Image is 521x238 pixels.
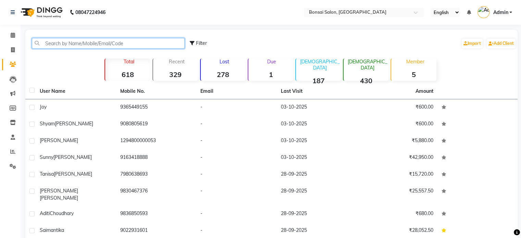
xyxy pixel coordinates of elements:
[277,133,357,150] td: 03-10-2025
[40,188,78,194] span: [PERSON_NAME]
[116,133,197,150] td: 1294800000053
[411,84,437,99] th: Amount
[108,59,150,65] p: Total
[196,183,277,206] td: -
[54,171,92,177] span: [PERSON_NAME]
[196,166,277,183] td: -
[250,59,293,65] p: Due
[53,154,92,160] span: [PERSON_NAME]
[487,39,516,48] a: Add Client
[344,76,388,85] strong: 430
[40,154,53,160] span: Sunny
[201,70,246,79] strong: 278
[116,150,197,166] td: 9163418888
[196,150,277,166] td: -
[36,84,116,99] th: User Name
[116,84,197,99] th: Mobile No.
[40,227,64,233] span: Saimantika
[196,116,277,133] td: -
[40,210,50,216] span: Aditi
[277,183,357,206] td: 28-09-2025
[196,99,277,116] td: -
[296,76,341,85] strong: 187
[40,104,47,110] span: Joy
[105,70,150,79] strong: 618
[196,133,277,150] td: -
[277,150,357,166] td: 03-10-2025
[153,70,198,79] strong: 329
[40,137,78,143] span: [PERSON_NAME]
[394,59,436,65] p: Member
[277,84,357,99] th: Last Visit
[196,206,277,223] td: -
[156,59,198,65] p: Recent
[346,59,388,71] p: [DEMOGRAPHIC_DATA]
[40,121,55,127] span: Shyam
[357,206,437,223] td: ₹680.00
[357,133,437,150] td: ₹5,880.00
[55,121,93,127] span: [PERSON_NAME]
[32,38,185,49] input: Search by Name/Mobile/Email/Code
[50,210,74,216] span: Choudhary
[357,183,437,206] td: ₹25,557.50
[357,116,437,133] td: ₹600.00
[357,150,437,166] td: ₹42,950.00
[203,59,246,65] p: Lost
[116,166,197,183] td: 7980638693
[17,3,64,22] img: logo
[477,6,489,18] img: Admin
[299,59,341,71] p: [DEMOGRAPHIC_DATA]
[116,116,197,133] td: 9080805619
[196,40,207,46] span: Filter
[493,9,508,16] span: Admin
[116,206,197,223] td: 9836850593
[248,70,293,79] strong: 1
[277,166,357,183] td: 28-09-2025
[277,206,357,223] td: 28-09-2025
[462,39,483,48] a: Import
[75,3,106,22] b: 08047224946
[196,84,277,99] th: Email
[116,183,197,206] td: 9830467376
[277,99,357,116] td: 03-10-2025
[357,99,437,116] td: ₹600.00
[277,116,357,133] td: 03-10-2025
[40,171,54,177] span: Tanisa
[391,70,436,79] strong: 5
[357,166,437,183] td: ₹15,720.00
[116,99,197,116] td: 9365449155
[40,195,78,201] span: [PERSON_NAME]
